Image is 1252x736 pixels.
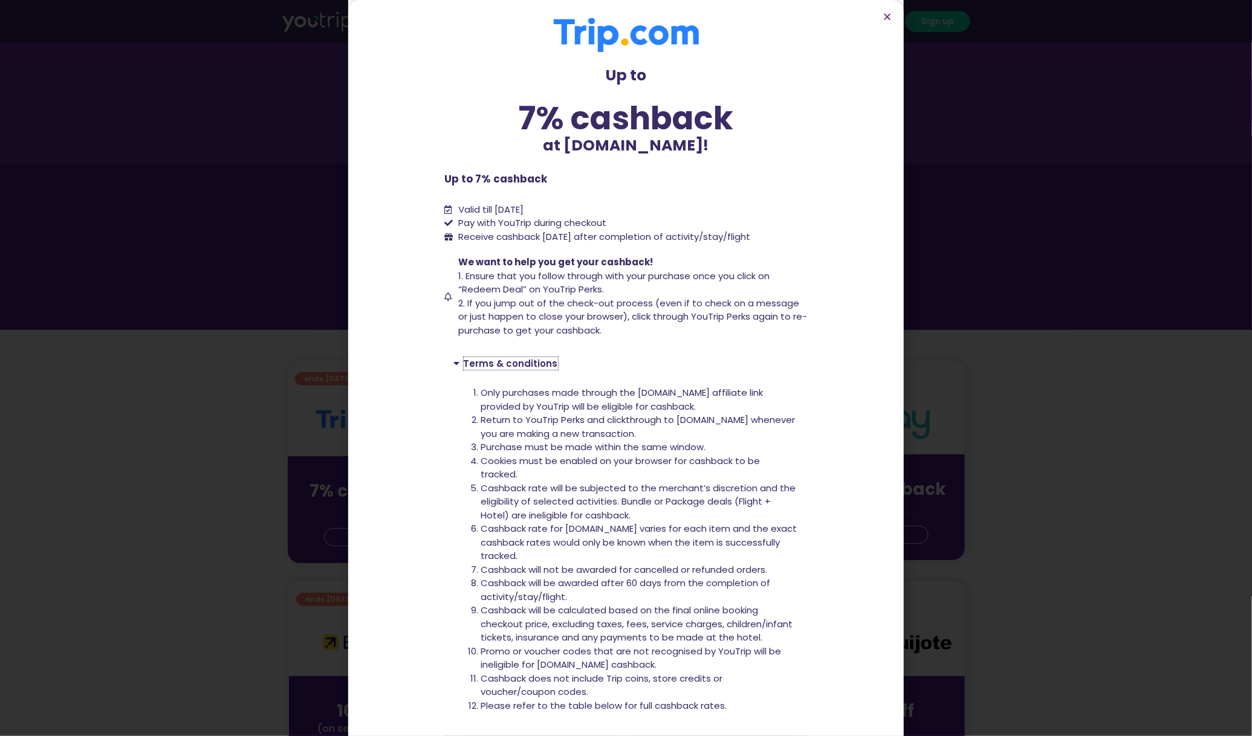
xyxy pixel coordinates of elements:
[481,413,799,441] li: Return to YouTrip Perks and clickthrough to [DOMAIN_NAME] whenever you are making a new transaction.
[481,576,799,604] li: Cashback will be awarded after 60 days from the completion of activity/stay/flight.
[481,672,799,699] li: Cashback does not include Trip coins, store credits or voucher/coupon codes.
[458,256,653,268] span: We want to help you get your cashback!
[481,482,799,523] li: Cashback rate will be subjected to the merchant’s discretion and the eligibility of selected acti...
[445,102,808,134] div: 7% cashback
[464,357,558,370] a: Terms & conditions
[445,377,808,736] div: Terms & conditions
[481,645,799,672] li: Promo or voucher codes that are not recognised by YouTrip will be ineligible for [DOMAIN_NAME] ca...
[458,270,770,296] span: 1. Ensure that you follow through with your purchase once you click on “Redeem Deal” on YouTrip P...
[481,454,799,482] li: Cookies must be enabled on your browser for cashback to be tracked.
[445,64,808,87] p: Up to
[481,386,799,413] li: Only purchases made through the [DOMAIN_NAME] affiliate link provided by YouTrip will be eligible...
[883,12,892,21] a: Close
[458,297,807,337] span: 2. If you jump out of the check-out process (even if to check on a message or just happen to clos...
[458,203,524,216] span: Valid till [DATE]
[458,230,750,243] span: Receive cashback [DATE] after completion of activity/stay/flight
[445,172,548,186] b: Up to 7% cashback
[481,604,799,645] li: Cashback will be calculated based on the final online booking checkout price, excluding taxes, fe...
[481,699,799,713] li: Please refer to the table below for full cashback rates.
[481,441,799,454] li: Purchase must be made within the same window.
[445,349,808,377] div: Terms & conditions
[455,216,606,230] span: Pay with YouTrip during checkout
[445,134,808,157] p: at [DOMAIN_NAME]!
[481,522,799,563] li: Cashback rate for [DOMAIN_NAME] varies for each item and the exact cashback rates would only be k...
[481,563,799,577] li: Cashback will not be awarded for cancelled or refunded orders.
